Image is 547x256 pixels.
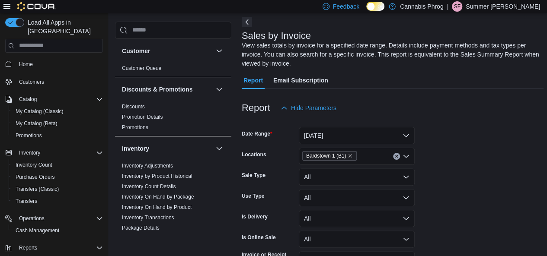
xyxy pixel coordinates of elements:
[2,242,106,254] button: Reports
[454,1,460,12] span: SF
[12,184,62,194] a: Transfers (Classic)
[16,213,48,224] button: Operations
[122,214,174,221] span: Inventory Transactions
[12,196,103,206] span: Transfers
[9,105,106,117] button: My Catalog (Classic)
[12,196,41,206] a: Transfers
[12,225,103,236] span: Cash Management
[242,234,276,241] label: Is Online Sale
[348,153,353,158] button: Remove Bardstown 1 (B1) from selection in this group
[16,94,40,104] button: Catalog
[9,159,106,171] button: Inventory Count
[273,72,328,89] span: Email Subscription
[9,195,106,207] button: Transfers
[122,215,174,221] a: Inventory Transactions
[12,172,58,182] a: Purchase Orders
[12,118,61,129] a: My Catalog (Beta)
[122,225,160,231] a: Package Details
[19,244,37,251] span: Reports
[9,224,106,237] button: Cash Management
[9,130,106,142] button: Promotions
[12,160,103,170] span: Inventory Count
[2,58,106,70] button: Home
[242,151,266,158] label: Locations
[393,153,400,160] button: Clear input
[122,47,212,55] button: Customer
[16,243,41,253] button: Reports
[122,183,176,190] a: Inventory Count Details
[115,63,231,77] div: Customer
[9,117,106,130] button: My Catalog (Beta)
[122,194,194,200] a: Inventory On Hand by Package
[16,213,103,224] span: Operations
[400,1,443,12] p: Cannabis Phrog
[242,31,311,41] h3: Sales by Invoice
[242,172,266,179] label: Sale Type
[242,17,252,27] button: Next
[17,2,56,11] img: Cova
[299,231,415,248] button: All
[122,47,150,55] h3: Customer
[12,130,103,141] span: Promotions
[16,148,103,158] span: Inventory
[122,204,192,210] a: Inventory On Hand by Product
[16,108,64,115] span: My Catalog (Classic)
[333,2,359,11] span: Feedback
[12,130,45,141] a: Promotions
[16,186,59,193] span: Transfers (Classic)
[122,144,212,153] button: Inventory
[12,225,63,236] a: Cash Management
[16,161,52,168] span: Inventory Count
[299,168,415,186] button: All
[122,85,212,94] button: Discounts & Promotions
[9,183,106,195] button: Transfers (Classic)
[12,172,103,182] span: Purchase Orders
[2,93,106,105] button: Catalog
[242,213,268,220] label: Is Delivery
[16,76,103,87] span: Customers
[122,114,163,120] span: Promotion Details
[277,99,340,117] button: Hide Parameters
[9,171,106,183] button: Purchase Orders
[122,162,173,169] span: Inventory Adjustments
[16,59,103,70] span: Home
[122,65,161,72] span: Customer Queue
[122,183,176,190] span: Inventory Count Details
[16,198,37,205] span: Transfers
[403,153,409,160] button: Open list of options
[16,77,48,87] a: Customers
[214,46,224,56] button: Customer
[12,118,103,129] span: My Catalog (Beta)
[242,103,270,113] h3: Report
[122,173,192,180] span: Inventory by Product Historical
[16,132,42,139] span: Promotions
[122,204,192,211] span: Inventory On Hand by Product
[122,144,149,153] h3: Inventory
[447,1,448,12] p: |
[122,124,148,130] a: Promotions
[115,101,231,136] div: Discounts & Promotions
[19,149,40,156] span: Inventory
[19,215,45,222] span: Operations
[122,114,163,120] a: Promotion Details
[16,120,58,127] span: My Catalog (Beta)
[242,41,539,68] div: View sales totals by invoice for a specified date range. Details include payment methods and tax ...
[16,227,59,234] span: Cash Management
[466,1,540,12] p: Summer [PERSON_NAME]
[122,103,145,110] span: Discounts
[2,147,106,159] button: Inventory
[19,61,33,68] span: Home
[12,184,103,194] span: Transfers (Classic)
[16,59,36,70] a: Home
[291,104,336,112] span: Hide Parameters
[122,224,160,231] span: Package Details
[242,193,264,199] label: Use Type
[122,65,161,71] a: Customer Queue
[12,106,103,117] span: My Catalog (Classic)
[299,210,415,227] button: All
[12,160,56,170] a: Inventory Count
[122,163,173,169] a: Inventory Adjustments
[299,127,415,144] button: [DATE]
